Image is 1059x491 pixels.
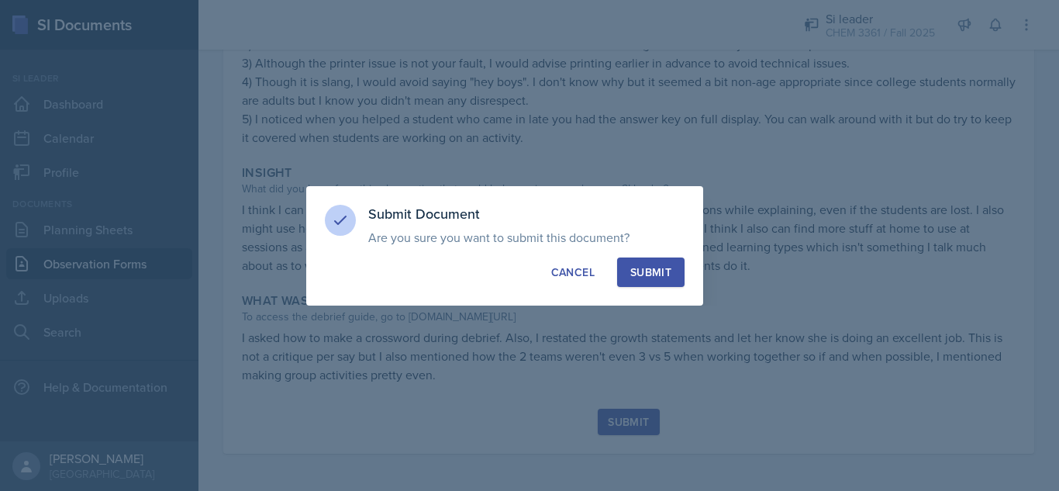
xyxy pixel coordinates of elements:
[551,265,595,280] div: Cancel
[617,258,685,287] button: Submit
[368,205,685,223] h3: Submit Document
[630,265,671,280] div: Submit
[368,230,685,245] p: Are you sure you want to submit this document?
[538,258,608,287] button: Cancel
